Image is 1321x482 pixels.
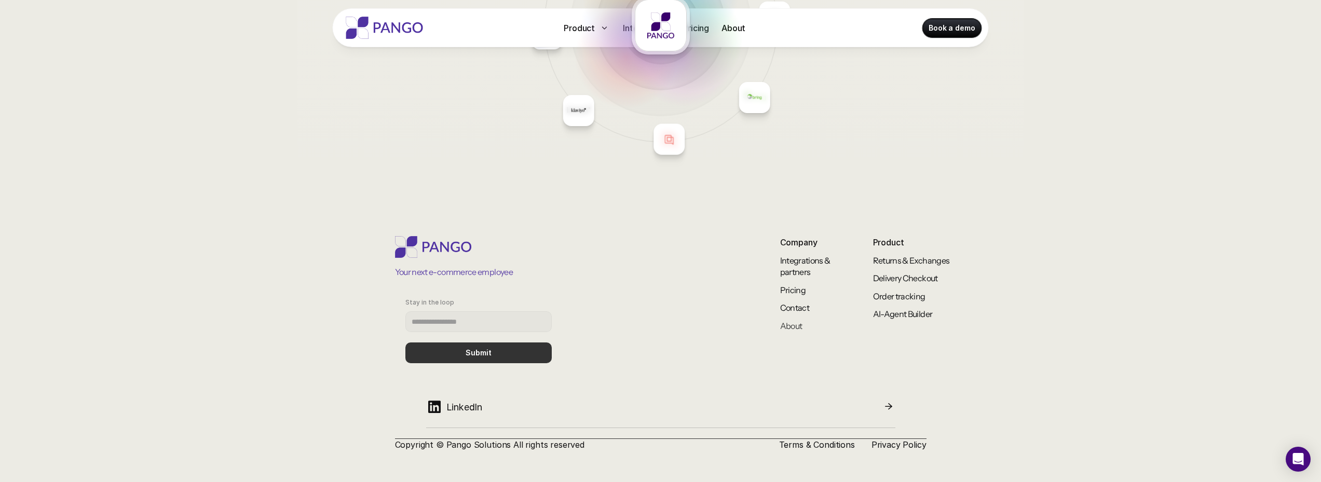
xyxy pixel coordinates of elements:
[395,266,513,278] p: Your next e-commerce employee
[873,236,957,249] p: Product
[873,291,925,301] a: Order tracking
[647,12,674,39] img: Placeholder logo
[1286,447,1311,472] div: Open Intercom Messenger
[405,311,552,332] input: Stay in the loop
[446,400,483,414] p: LinkedIn
[780,321,802,331] a: About
[405,299,454,306] p: Stay in the loop
[873,255,950,266] a: Returns & Exchanges
[873,273,938,283] a: Delivery Checkout
[466,349,492,357] p: Submit
[929,23,975,33] p: Book a demo
[779,439,855,450] a: Terms & Conditions
[570,103,586,118] img: Placeholder logo
[661,131,677,147] img: Placeholder logo
[780,236,837,249] p: Company
[871,439,927,450] a: Privacy Policy
[922,19,981,37] a: Book a demo
[426,394,895,428] a: LinkedIn
[395,439,762,450] p: Copyright © Pango Solutions All rights reserved
[780,285,806,295] a: Pricing
[780,255,832,277] a: Integrations & partners
[564,22,595,34] p: Product
[780,302,810,313] a: Contact
[405,342,552,363] button: Submit
[873,309,933,319] a: AI-Agent Builder
[746,90,762,105] img: Placeholder logo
